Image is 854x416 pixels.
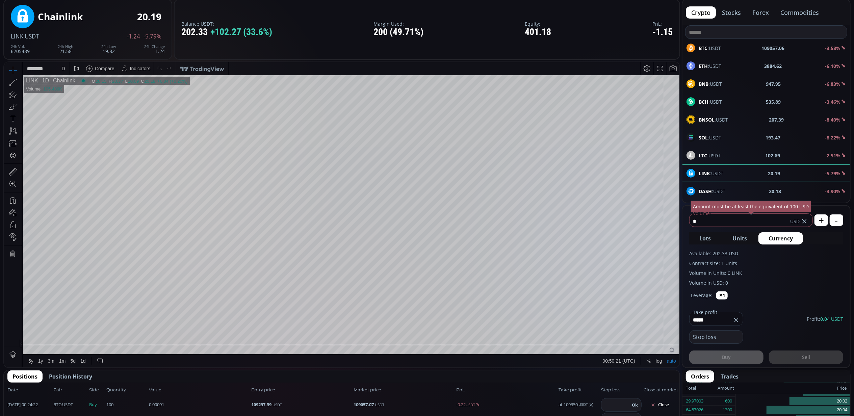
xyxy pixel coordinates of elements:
div: at 109350 [559,401,599,408]
div: 401.18 [525,27,551,37]
span: 00:50:21 (UTC) [599,296,631,302]
div: 20.04 [736,406,850,415]
b: ETH [699,63,708,69]
b: -3.58% [825,45,840,51]
div: auto [663,296,672,302]
span: 0.00091 [149,401,249,408]
button: Ok [630,401,640,409]
span: Units [732,234,747,242]
div: 5d [67,296,72,302]
b: 102.69 [766,152,780,159]
span: 100 [106,401,147,408]
b: 109297.39 [251,401,271,408]
div: Chainlink [45,16,71,22]
span: :USDT [699,62,721,70]
b: 3884.62 [765,62,782,70]
button: Trades [716,370,744,383]
button: crypto [686,6,716,19]
b: -2.51% [825,152,840,159]
b: BNB [699,81,708,87]
button: commodities [775,6,824,19]
button: Close [644,399,676,410]
button: Currency [758,232,803,244]
button: Positions [7,370,43,383]
span: :USDT [699,152,721,159]
label: Leverage: [691,292,713,299]
button: Position History [44,370,97,383]
div: 24h High [58,45,73,49]
div: Volume [22,24,36,29]
label: Balance USDT: [181,21,272,26]
div: -1.24 [144,45,165,54]
span: +102.27 (33.6%) [210,27,272,37]
b: 193.47 [766,134,781,141]
div: 20.19 [137,11,161,22]
b: 109057.07 [354,401,374,408]
b: DASH [699,188,712,194]
div: 1y [34,296,39,302]
span: :USDT [23,32,39,40]
label: Volume in Units: 0 LINK [689,269,843,277]
button: - [830,214,843,226]
div: 24h Change [144,45,165,49]
span: Close at market [644,387,676,393]
button: stocks [717,6,746,19]
span: PnL [456,387,557,393]
small: USDT [466,402,475,407]
div: L [121,17,124,22]
span: [DATE] 00:24:22 [7,401,51,408]
div: Indicators [126,4,147,9]
div: 200 (49.71%) [373,27,423,37]
div: 1D [34,16,45,22]
span: :USDT [699,116,728,123]
span: Quantity [106,387,147,393]
div: 64.87026 [686,406,703,414]
div: +0.04 (+0.20%) [153,17,184,22]
div: C [137,17,140,22]
span: 0.04 USDT [820,316,843,322]
span: Lots [699,234,711,242]
div: Chainlink [38,11,83,22]
span: Stop loss [601,387,642,393]
div: Total [686,384,718,393]
span: Side [89,387,104,393]
b: -3.90% [825,188,840,194]
span: -0.22 [456,401,557,408]
span: Profit: [807,315,843,322]
div: 20.09 [124,17,135,22]
b: -6.83% [825,81,840,87]
div:  [6,90,11,97]
div: 20.02 [736,397,850,406]
span: -5.79% [144,33,161,40]
small: USDT [273,402,282,407]
span: Trades [721,372,739,381]
span: :USDT [699,45,721,52]
label: PnL: [652,21,673,26]
div: Amount [718,384,734,393]
div: 20.37 [108,17,119,22]
span: :USDT [699,188,725,195]
b: SOL [699,134,708,141]
b: -8.22% [825,134,840,141]
div: 20.18 [140,17,152,22]
div: 21.58 [58,45,73,54]
button: + [814,214,828,226]
span: Currency [769,234,793,242]
div: D [57,4,61,9]
div: 202.33 [181,27,272,37]
b: 109057.06 [761,45,784,52]
span: Take profit [559,387,599,393]
div: 600 [725,397,732,406]
b: -6.10% [825,63,840,69]
span: Market price [354,387,454,393]
span: :USDT [699,98,722,105]
small: USDT [375,402,385,407]
span: Pair [53,387,87,393]
div: Toggle Auto Scale [661,292,674,305]
b: 947.95 [766,80,781,87]
div: 24h Vol. [11,45,30,49]
span: Value [149,387,249,393]
b: 207.39 [769,116,784,123]
button: Orders [686,370,714,383]
b: LTC [699,152,707,159]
